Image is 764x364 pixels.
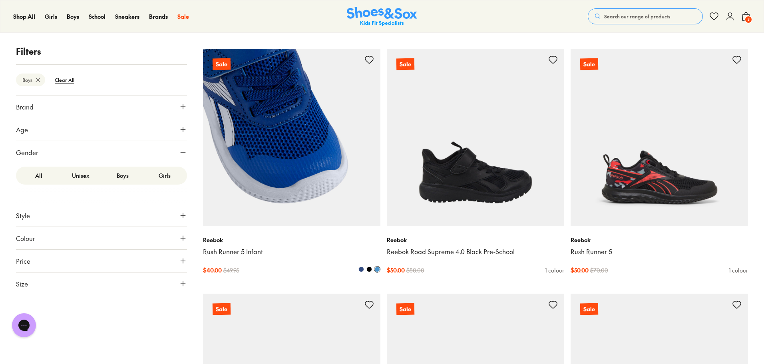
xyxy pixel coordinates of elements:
a: Sale [387,49,564,226]
a: Shop All [13,12,35,21]
label: Unisex [60,168,101,183]
img: SNS_Logo_Responsive.svg [347,7,417,26]
p: Sale [580,303,598,315]
p: Reebok [203,236,380,244]
span: $ 70.00 [590,266,608,274]
a: Sale [571,49,748,226]
span: Gender [16,147,38,157]
span: Brands [149,12,168,20]
div: 1 colour [729,266,748,274]
p: Filters [16,45,187,58]
a: Sneakers [115,12,139,21]
span: $ 80.00 [406,266,424,274]
span: Size [16,279,28,288]
p: Reebok [571,236,748,244]
label: All [18,168,60,183]
a: Girls [45,12,57,21]
span: Age [16,125,28,134]
a: Reebok Road Supreme 4.0 Black Pre-School [387,247,564,256]
span: $ 50.00 [571,266,589,274]
a: Sale [177,12,189,21]
span: Girls [45,12,57,20]
label: Girls [143,168,185,183]
iframe: Gorgias live chat messenger [8,310,40,340]
button: Age [16,118,187,141]
a: Sale [203,49,380,226]
span: $ 50.00 [387,266,405,274]
p: Sale [213,58,231,70]
span: Search our range of products [604,13,670,20]
button: 3 [741,8,751,25]
button: Brand [16,95,187,118]
a: Brands [149,12,168,21]
span: 3 [744,16,752,24]
span: Colour [16,233,35,243]
span: Sneakers [115,12,139,20]
p: Sale [396,58,414,70]
btn: Boys [16,74,45,86]
span: School [89,12,105,20]
span: Shop All [13,12,35,20]
a: Boys [67,12,79,21]
btn: Clear All [48,73,81,87]
button: Gender [16,141,187,163]
p: Sale [396,303,414,315]
button: Price [16,250,187,272]
span: Sale [177,12,189,20]
button: Colour [16,227,187,249]
a: Rush Runner 5 Infant [203,247,380,256]
span: Style [16,211,30,220]
span: Price [16,256,30,266]
span: Boys [67,12,79,20]
span: $ 49.95 [223,266,239,274]
label: Boys [101,168,143,183]
div: 1 colour [545,266,564,274]
span: $ 40.00 [203,266,222,274]
button: Style [16,204,187,227]
button: Search our range of products [588,8,703,24]
span: Brand [16,102,34,111]
a: Shoes & Sox [347,7,417,26]
p: Reebok [387,236,564,244]
a: School [89,12,105,21]
p: Sale [580,58,598,70]
p: Sale [213,303,231,315]
button: Size [16,273,187,295]
a: Rush Runner 5 [571,247,748,256]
